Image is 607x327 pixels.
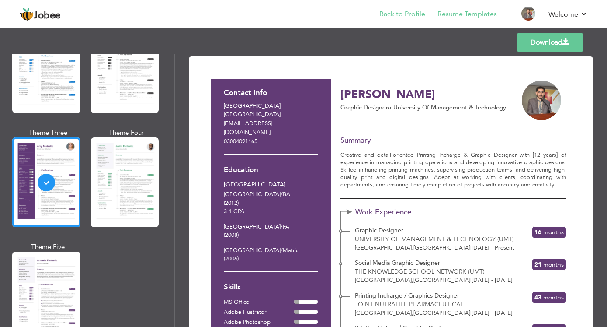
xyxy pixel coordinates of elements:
span: [GEOGRAPHIC_DATA] Matric [224,246,298,254]
span: [GEOGRAPHIC_DATA] BA [224,190,290,198]
span: , [412,244,413,252]
h3: Contact Info [224,89,318,97]
div: Adobe Illustrator [224,308,294,317]
span: [DATE] - Present [470,244,514,252]
span: Printing Incharge / Graphics Designer [355,292,459,300]
div: MS Office [224,298,294,307]
p: Creative and detail-oriented Printing Incharge & Graphic Designer with [12 years] of experience i... [340,151,566,188]
span: | [470,309,472,317]
a: Back to Profile [379,9,425,19]
span: / [281,190,283,198]
img: Profile Img [521,7,535,21]
span: Joint NutraLife Pharmaceutical [355,300,464,309]
a: Jobee [20,7,61,21]
span: 16 [534,228,541,236]
div: Adobe Photoshop [224,318,294,327]
span: [GEOGRAPHIC_DATA] [GEOGRAPHIC_DATA] [355,309,470,317]
span: (2012) [224,199,239,207]
h3: Skills [224,283,318,292]
span: [GEOGRAPHIC_DATA] FA [224,223,289,231]
span: 43 [534,293,541,302]
span: / [281,223,283,231]
img: jobee.io [20,7,34,21]
img: wthaMJrx1FV3AAAAABJRU5ErkJggg== [522,81,561,120]
span: [DATE] - [DATE] [470,276,513,284]
div: Theme Three [14,128,82,137]
span: Social Media Graphic Designer [355,259,440,267]
p: Graphic Designer University of Management & Technology [340,103,510,112]
span: University of Management & Technology (UMT) [355,235,514,243]
span: Months [543,260,564,269]
span: [GEOGRAPHIC_DATA] [GEOGRAPHIC_DATA] [355,244,470,252]
a: Welcome [548,9,587,20]
span: Jobee [34,11,61,21]
span: / [281,246,283,254]
div: Theme Five [14,243,82,252]
span: 21 [534,260,541,269]
span: 3.1 GPA [224,207,244,215]
p: [EMAIL_ADDRESS][DOMAIN_NAME] [224,120,318,137]
h3: [PERSON_NAME] [340,88,510,102]
h3: Education [224,166,318,174]
span: (2008) [224,231,239,239]
span: Work Experience [355,208,429,217]
span: (2006) [224,255,239,263]
span: , [412,276,413,284]
span: Months [543,293,564,302]
span: | [470,276,472,284]
span: Months [543,228,564,236]
p: [GEOGRAPHIC_DATA] [GEOGRAPHIC_DATA] [224,102,318,119]
h3: Summary [340,137,566,145]
span: The Knowledge School Network (UMT) [355,267,485,276]
p: 03004091165 [224,137,318,146]
span: [DATE] - [DATE] [470,309,513,317]
div: [GEOGRAPHIC_DATA] [224,180,318,190]
span: at [388,103,393,112]
span: [GEOGRAPHIC_DATA] [GEOGRAPHIC_DATA] [355,276,470,284]
span: | [470,244,472,252]
div: Theme Four [93,128,161,137]
span: , [412,309,413,317]
span: Graphic Designer [355,226,403,235]
a: Resume Templates [437,9,497,19]
a: Download [517,33,583,52]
